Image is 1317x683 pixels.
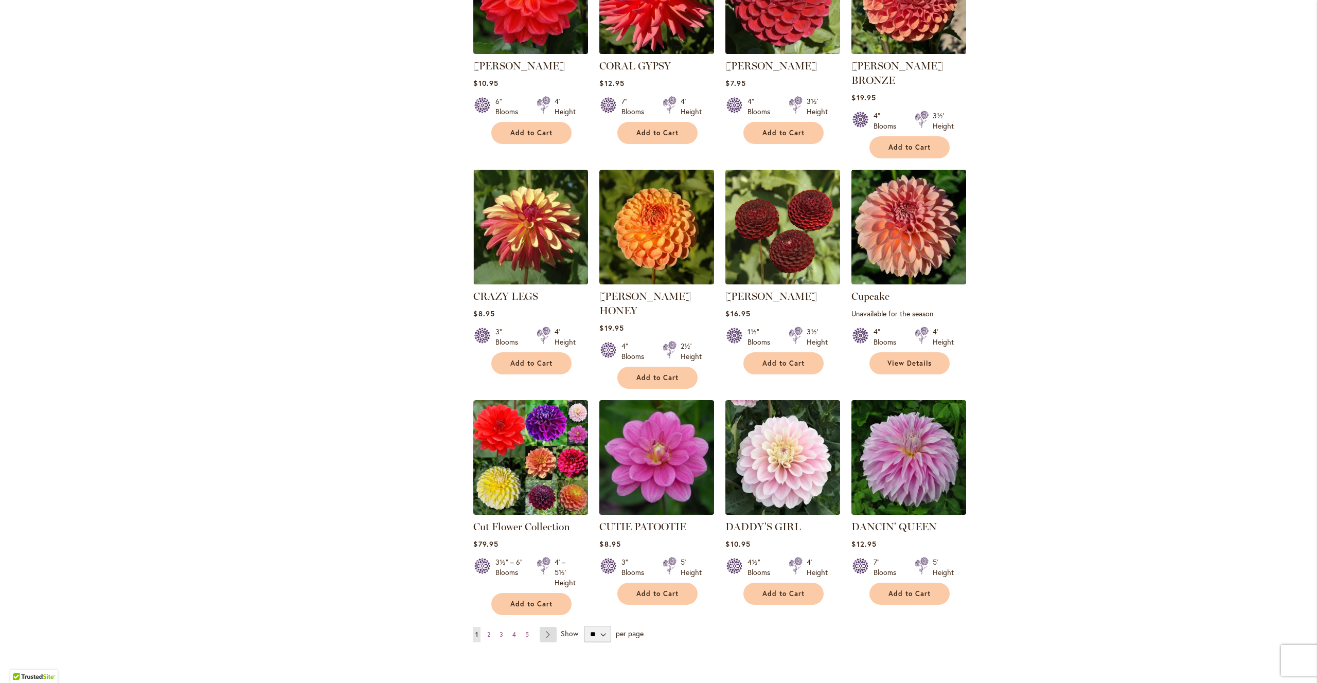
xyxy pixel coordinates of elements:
button: Add to Cart [869,136,950,158]
span: 3 [500,631,503,638]
span: 5 [525,631,529,638]
div: 4' Height [555,96,576,117]
div: 3½' Height [807,96,828,117]
a: CUTIE PATOOTIE [599,520,686,533]
div: 7" Blooms [874,557,902,578]
img: CRAZY LEGS [473,170,588,284]
a: [PERSON_NAME] [725,290,817,302]
div: 5' Height [933,557,954,578]
a: CORAL GYPSY [599,60,671,72]
a: 4 [510,627,519,642]
span: Add to Cart [762,589,805,598]
button: Add to Cart [617,122,698,144]
button: Add to Cart [491,352,572,374]
a: CORAL GYPSY [599,46,714,56]
a: CRICHTON HONEY [599,277,714,286]
a: View Details [869,352,950,374]
span: $8.95 [473,309,494,318]
span: $19.95 [851,93,876,102]
div: 3" Blooms [495,327,524,347]
a: DADDY'S GIRL [725,520,801,533]
span: $79.95 [473,539,498,549]
button: Add to Cart [743,583,824,605]
div: 4' – 5½' Height [555,557,576,588]
span: $12.95 [851,539,876,549]
a: [PERSON_NAME] [473,60,565,72]
span: Add to Cart [636,129,679,137]
a: CORNEL BRONZE [851,46,966,56]
span: 2 [487,631,490,638]
span: Show [561,628,578,638]
span: $10.95 [473,78,498,88]
div: 7" Blooms [621,96,650,117]
span: Add to Cart [762,359,805,368]
span: Add to Cart [510,129,553,137]
a: CUT FLOWER COLLECTION [473,507,588,517]
button: Add to Cart [743,122,824,144]
div: 4" Blooms [874,111,902,131]
button: Add to Cart [617,583,698,605]
div: 4" Blooms [874,327,902,347]
a: DADDY'S GIRL [725,507,840,517]
span: Add to Cart [888,589,931,598]
span: $16.95 [725,309,750,318]
img: CROSSFIELD EBONY [725,170,840,284]
div: 4½" Blooms [748,557,776,578]
div: 5' Height [681,557,702,578]
a: CRAZY LEGS [473,277,588,286]
a: Dancin' Queen [851,507,966,517]
iframe: Launch Accessibility Center [8,646,37,675]
a: [PERSON_NAME] HONEY [599,290,691,317]
span: Add to Cart [888,143,931,152]
p: Unavailable for the season [851,309,966,318]
a: CORNEL [725,46,840,56]
div: 6" Blooms [495,96,524,117]
div: 4' Height [681,96,702,117]
div: 4' Height [807,557,828,578]
span: $10.95 [725,539,750,549]
button: Add to Cart [869,583,950,605]
span: $7.95 [725,78,745,88]
span: Add to Cart [636,373,679,382]
a: 2 [485,627,493,642]
span: 4 [512,631,516,638]
button: Add to Cart [743,352,824,374]
a: COOPER BLAINE [473,46,588,56]
img: Cupcake [851,170,966,284]
span: Add to Cart [510,359,553,368]
div: 3" Blooms [621,557,650,578]
button: Add to Cart [491,122,572,144]
span: View Details [887,359,932,368]
div: 3½" – 6" Blooms [495,557,524,588]
a: DANCIN' QUEEN [851,520,937,533]
a: [PERSON_NAME] BRONZE [851,60,943,86]
div: 3½' Height [933,111,954,131]
a: CROSSFIELD EBONY [725,277,840,286]
div: 4" Blooms [621,341,650,362]
span: Add to Cart [636,589,679,598]
span: $8.95 [599,539,620,549]
img: DADDY'S GIRL [725,400,840,515]
div: 4' Height [933,327,954,347]
span: 1 [475,631,478,638]
img: CUT FLOWER COLLECTION [473,400,588,515]
span: per page [616,628,644,638]
button: Add to Cart [491,593,572,615]
div: 3½' Height [807,327,828,347]
a: 5 [523,627,531,642]
a: CUTIE PATOOTIE [599,507,714,517]
a: Cupcake [851,290,889,302]
button: Add to Cart [617,367,698,389]
a: [PERSON_NAME] [725,60,817,72]
span: Add to Cart [510,600,553,608]
div: 4" Blooms [748,96,776,117]
a: CRAZY LEGS [473,290,538,302]
div: 1½" Blooms [748,327,776,347]
img: CUTIE PATOOTIE [599,400,714,515]
a: Cupcake [851,277,966,286]
a: 3 [497,627,506,642]
div: 2½' Height [681,341,702,362]
a: Cut Flower Collection [473,520,570,533]
span: Add to Cart [762,129,805,137]
span: $19.95 [599,323,624,333]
